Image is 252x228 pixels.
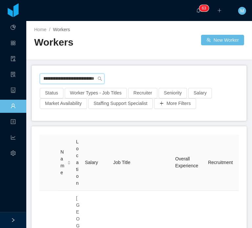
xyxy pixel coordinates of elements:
h2: Workers [34,36,139,49]
button: Market Availability [40,98,87,109]
a: Home [34,27,46,32]
a: icon: profile [11,115,16,129]
button: icon: plusMore Filters [154,98,196,109]
button: Seniority [159,88,187,98]
span: Workers [53,27,70,32]
button: icon: usergroup-addNew Worker [201,35,244,45]
i: icon: solution [11,69,16,82]
span: Overall Experience [175,156,198,168]
a: icon: audit [11,52,16,66]
i: icon: plus [217,8,222,13]
a: icon: robot [11,84,16,98]
button: Status [40,88,63,98]
i: icon: line-chart [11,132,16,145]
i: icon: caret-down [67,162,71,164]
sup: 63 [199,5,209,11]
span: Job Title [113,160,130,165]
p: 6 [202,5,204,11]
span: / [49,27,50,32]
a: icon: user [11,100,16,114]
button: Recruiter [128,88,157,98]
i: icon: search [98,76,102,81]
button: Salary [188,88,212,98]
span: Name [60,149,64,176]
span: Salary [85,160,98,165]
button: Staffing Support Specialist [88,98,153,109]
span: M [240,7,244,15]
a: icon: pie-chart [11,21,16,35]
span: Recruitment [208,160,233,165]
i: icon: caret-up [67,160,71,162]
button: Worker Types - Job Titles [65,88,127,98]
p: 3 [204,5,206,11]
a: icon: appstore [11,37,16,51]
span: Location [76,139,79,186]
div: Sort [67,160,71,164]
i: icon: setting [11,148,16,161]
i: icon: bell [196,8,201,13]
